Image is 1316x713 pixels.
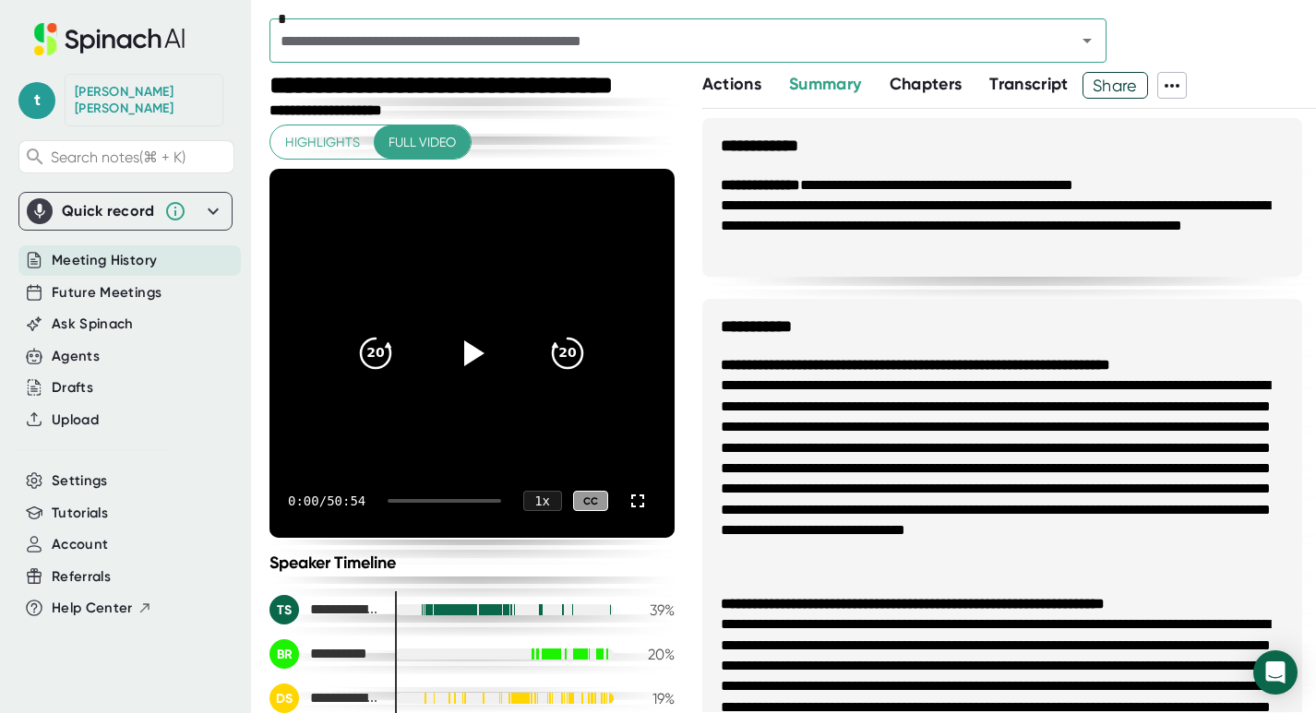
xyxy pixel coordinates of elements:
[52,250,157,271] button: Meeting History
[890,74,963,94] span: Chapters
[628,646,675,663] div: 20 %
[288,493,365,508] div: 0:00 / 50:54
[52,410,99,431] button: Upload
[18,82,55,119] span: t
[269,683,380,713] div: Daniel Sullivan
[52,346,100,367] button: Agents
[702,72,761,97] button: Actions
[269,639,380,669] div: Brant Roth
[628,601,675,619] div: 39 %
[523,491,562,511] div: 1 x
[269,683,299,713] div: DS
[269,595,299,624] div: TS
[62,202,155,220] div: Quick record
[52,470,108,492] button: Settings
[789,74,861,94] span: Summary
[52,598,133,619] span: Help Center
[52,566,111,588] button: Referrals
[890,72,963,97] button: Chapters
[269,553,675,573] div: Speaker Timeline
[389,131,456,154] span: Full video
[1083,69,1147,101] span: Share
[702,74,761,94] span: Actions
[374,125,471,160] button: Full video
[75,84,213,116] div: Tynan Szvetecz
[52,598,152,619] button: Help Center
[628,690,675,707] div: 19 %
[269,639,299,669] div: BR
[52,282,162,303] button: Future Meetings
[285,131,360,154] span: Highlights
[51,149,185,166] span: Search notes (⌘ + K)
[789,72,861,97] button: Summary
[52,503,108,524] button: Tutorials
[1253,650,1298,695] div: Open Intercom Messenger
[989,74,1069,94] span: Transcript
[52,314,134,335] button: Ask Spinach
[989,72,1069,97] button: Transcript
[269,595,380,624] div: Tynan Szvetecz
[52,534,108,555] button: Account
[27,193,224,230] div: Quick record
[573,491,608,512] div: CC
[270,125,375,160] button: Highlights
[1083,72,1148,99] button: Share
[1074,28,1100,53] button: Open
[52,377,93,398] button: Drafts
